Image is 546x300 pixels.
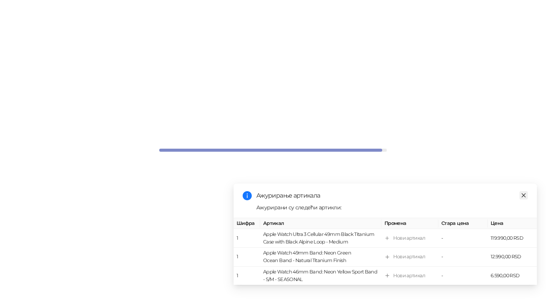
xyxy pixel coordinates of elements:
[488,218,537,229] th: Цена
[234,229,260,248] td: 1
[260,218,381,229] th: Артикал
[234,218,260,229] th: Шифра
[243,191,252,200] span: info-circle
[234,248,260,267] td: 1
[488,248,537,267] td: 12.990,00 RSD
[519,191,528,199] a: Close
[393,272,425,280] div: Нови артикал
[256,191,528,200] div: Ажурирање артикала
[488,267,537,285] td: 6.590,00 RSD
[234,267,260,285] td: 1
[438,229,488,248] td: -
[488,229,537,248] td: 119.990,00 RSD
[260,248,381,267] td: Apple Watch 49mm Band: Neon Green Ocean Band - Natural Titanium Finish
[521,193,526,198] span: close
[260,229,381,248] td: Apple Watch Ultra 3 Cellular 49mm Black Titanium Case with Black Alpine Loop - Medium
[438,218,488,229] th: Стара цена
[260,267,381,285] td: Apple Watch 46mm Band: Neon Yellow Sport Band - S/M - SEASONAL
[393,253,425,261] div: Нови артикал
[438,267,488,285] td: -
[256,203,528,212] div: Ажурирани су следећи артикли:
[438,248,488,267] td: -
[393,234,425,242] div: Нови артикал
[381,218,438,229] th: Промена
